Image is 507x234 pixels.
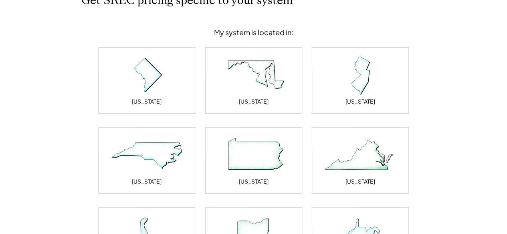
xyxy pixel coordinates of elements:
[239,178,269,186] div: [US_STATE]
[107,136,187,176] img: North Carolina
[320,136,400,176] img: Virginia
[345,98,375,106] div: [US_STATE]
[345,178,375,186] div: [US_STATE]
[214,56,294,96] img: Maryland
[107,56,187,96] img: District of Columbia
[239,98,269,106] div: [US_STATE]
[214,28,293,37] div: My system is located in:
[132,98,162,106] div: [US_STATE]
[320,56,400,96] img: New Jersey
[214,136,294,176] img: Pennsylvania
[132,178,162,186] div: [US_STATE]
